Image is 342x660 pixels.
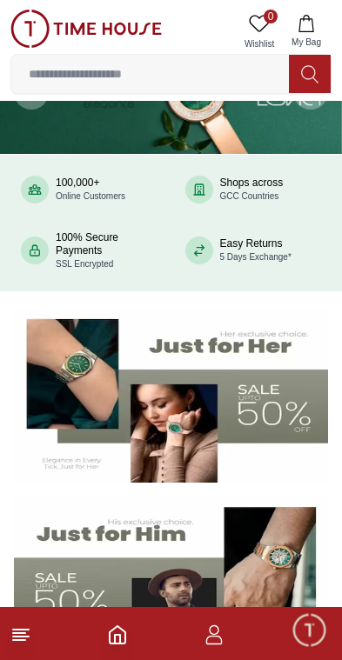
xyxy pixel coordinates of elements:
span: GCC Countries [220,189,279,198]
span: SSL Encrypted [56,257,113,266]
a: Home [107,622,128,643]
span: 5 Days Exchange* [220,250,292,259]
span: My Bag [285,33,328,46]
span: 0 [264,7,278,21]
span: Wishlist [238,35,281,48]
span: Online Customers [56,189,125,198]
a: 0Wishlist [238,7,281,51]
img: Women's Watches Banner [14,306,328,481]
div: Chat Widget [291,609,329,647]
button: My Bag [281,7,332,51]
div: 100% Secure Payments [56,229,158,268]
div: Shops across [220,174,284,200]
div: Easy Returns [220,235,292,261]
div: 100,000+ [56,174,125,200]
img: ... [10,7,162,45]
